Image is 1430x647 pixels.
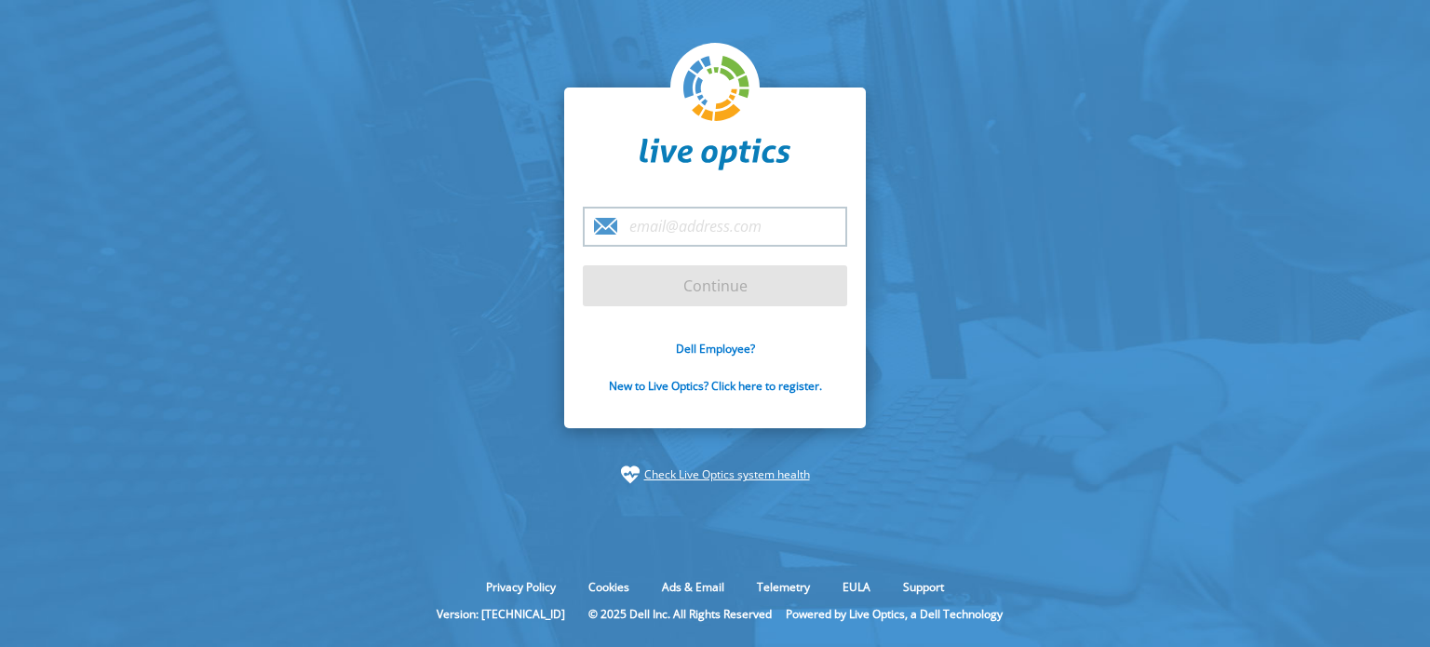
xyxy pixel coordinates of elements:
[640,138,790,171] img: liveoptics-word.svg
[621,465,640,484] img: status-check-icon.svg
[609,378,822,394] a: New to Live Optics? Click here to register.
[676,341,755,357] a: Dell Employee?
[583,207,847,247] input: email@address.com
[579,606,781,622] li: © 2025 Dell Inc. All Rights Reserved
[574,579,643,595] a: Cookies
[472,579,570,595] a: Privacy Policy
[743,579,824,595] a: Telemetry
[644,465,810,484] a: Check Live Optics system health
[427,606,574,622] li: Version: [TECHNICAL_ID]
[648,579,738,595] a: Ads & Email
[786,606,1003,622] li: Powered by Live Optics, a Dell Technology
[889,579,958,595] a: Support
[683,56,750,123] img: liveoptics-logo.svg
[829,579,884,595] a: EULA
